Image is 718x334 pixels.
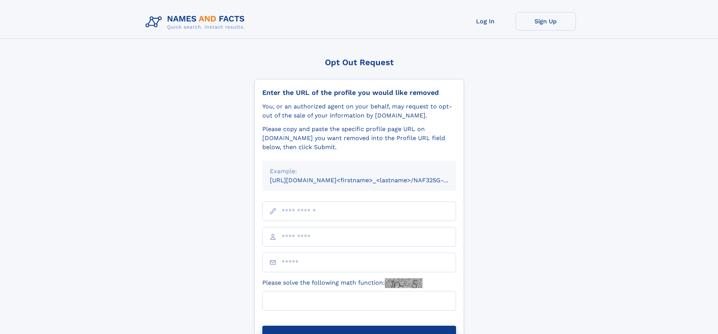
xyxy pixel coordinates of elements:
[262,125,456,152] div: Please copy and paste the specific profile page URL on [DOMAIN_NAME] you want removed into the Pr...
[262,102,456,120] div: You, or an authorized agent on your behalf, may request to opt-out of the sale of your informatio...
[270,167,449,176] div: Example:
[262,88,456,97] div: Enter the URL of the profile you would like removed
[142,12,251,32] img: Logo Names and Facts
[262,278,423,288] label: Please solve the following math function:
[254,58,464,67] div: Opt Out Request
[455,12,516,31] a: Log In
[270,177,470,184] small: [URL][DOMAIN_NAME]<firstname>_<lastname>/NAF325G-xxxxxxxx
[516,12,576,31] a: Sign Up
